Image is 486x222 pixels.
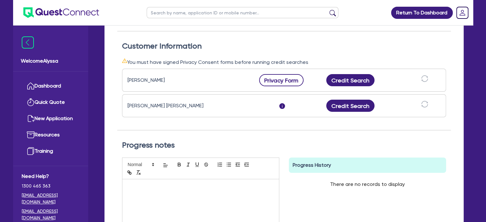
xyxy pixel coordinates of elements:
button: Privacy Form [259,74,304,86]
img: quick-quote [27,98,35,106]
h2: Progress notes [122,141,446,150]
input: Search by name, application ID or mobile number... [147,7,338,18]
h2: Customer Information [122,42,446,51]
span: sync [421,75,428,82]
span: Welcome Alyssa [21,57,81,65]
span: i [279,103,285,109]
img: quest-connect-logo-blue [23,7,99,18]
img: resources [27,131,35,139]
button: sync [419,75,430,86]
span: warning [122,58,127,63]
div: [PERSON_NAME] [PERSON_NAME] [127,102,207,110]
div: You must have signed Privacy Consent forms before running credit searches [122,58,446,66]
a: Training [22,143,80,159]
img: icon-menu-close [22,36,34,49]
a: Dashboard [22,78,80,94]
div: [PERSON_NAME] [127,76,207,84]
a: New Application [22,111,80,127]
a: [EMAIL_ADDRESS][DOMAIN_NAME] [22,192,80,205]
a: Quick Quote [22,94,80,111]
img: training [27,147,35,155]
span: Need Help? [22,172,80,180]
a: Return To Dashboard [391,7,453,19]
button: Credit Search [326,100,375,112]
span: 1300 465 363 [22,183,80,189]
a: [EMAIL_ADDRESS][DOMAIN_NAME] [22,208,80,221]
a: Resources [22,127,80,143]
button: sync [419,100,430,111]
div: There are no records to display [322,173,413,196]
img: new-application [27,115,35,122]
button: Credit Search [326,74,375,86]
div: Progress History [289,157,446,173]
a: Dropdown toggle [454,4,471,21]
span: sync [421,101,428,108]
